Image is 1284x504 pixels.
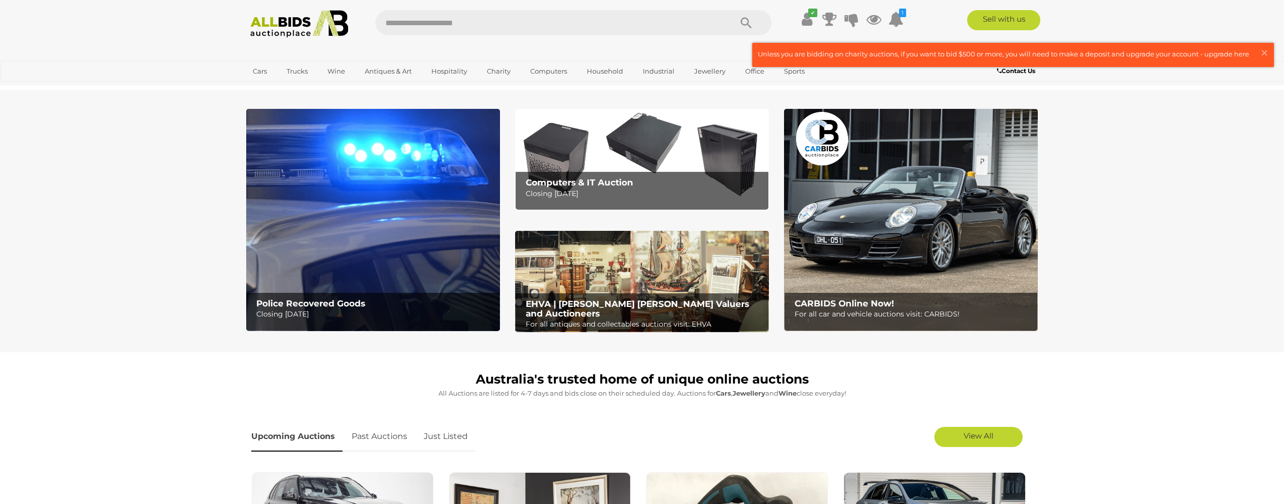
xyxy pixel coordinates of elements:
img: Allbids.com.au [245,10,354,38]
img: Computers & IT Auction [515,109,769,210]
a: Just Listed [416,422,475,452]
b: CARBIDS Online Now! [795,298,894,308]
b: EHVA | [PERSON_NAME] [PERSON_NAME] Valuers and Auctioneers [526,299,749,319]
p: Closing [DATE] [256,308,494,321]
a: ✔ [800,10,815,28]
a: Contact Us [997,66,1038,77]
a: [GEOGRAPHIC_DATA] [246,80,331,96]
a: CARBIDS Online Now! CARBIDS Online Now! For all car and vehicle auctions visit: CARBIDS! [784,109,1038,331]
img: Police Recovered Goods [246,109,500,331]
a: Upcoming Auctions [251,422,343,452]
i: ✔ [808,9,817,17]
a: 1 [888,10,904,28]
a: Sports [777,63,811,80]
a: Trucks [280,63,314,80]
a: Antiques & Art [358,63,418,80]
p: For all car and vehicle auctions visit: CARBIDS! [795,308,1032,321]
span: View All [964,431,993,440]
b: Contact Us [997,67,1035,75]
a: Industrial [636,63,681,80]
img: EHVA | Evans Hastings Valuers and Auctioneers [515,231,769,333]
img: CARBIDS Online Now! [784,109,1038,331]
i: 1 [899,9,906,17]
a: Jewellery [688,63,732,80]
h1: Australia's trusted home of unique online auctions [251,372,1033,387]
b: Computers & IT Auction [526,177,633,187]
a: Computers [524,63,574,80]
strong: Cars [716,389,731,397]
p: All Auctions are listed for 4-7 days and bids close on their scheduled day. Auctions for , and cl... [251,388,1033,399]
a: Hospitality [425,63,474,80]
b: Police Recovered Goods [256,298,365,308]
p: For all antiques and collectables auctions visit: EHVA [526,318,763,331]
button: Search [721,10,771,35]
a: EHVA | Evans Hastings Valuers and Auctioneers EHVA | [PERSON_NAME] [PERSON_NAME] Valuers and Auct... [515,231,769,333]
a: Cars [246,63,273,80]
a: Wine [321,63,352,80]
a: View All [934,427,1023,447]
strong: Wine [778,389,797,397]
a: Charity [480,63,517,80]
a: Police Recovered Goods Police Recovered Goods Closing [DATE] [246,109,500,331]
p: Closing [DATE] [526,187,763,200]
a: Sell with us [967,10,1040,30]
a: Household [580,63,630,80]
a: Computers & IT Auction Computers & IT Auction Closing [DATE] [515,109,769,210]
a: Office [739,63,771,80]
strong: Jewellery [733,389,765,397]
a: Past Auctions [344,422,415,452]
span: × [1260,43,1269,62]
